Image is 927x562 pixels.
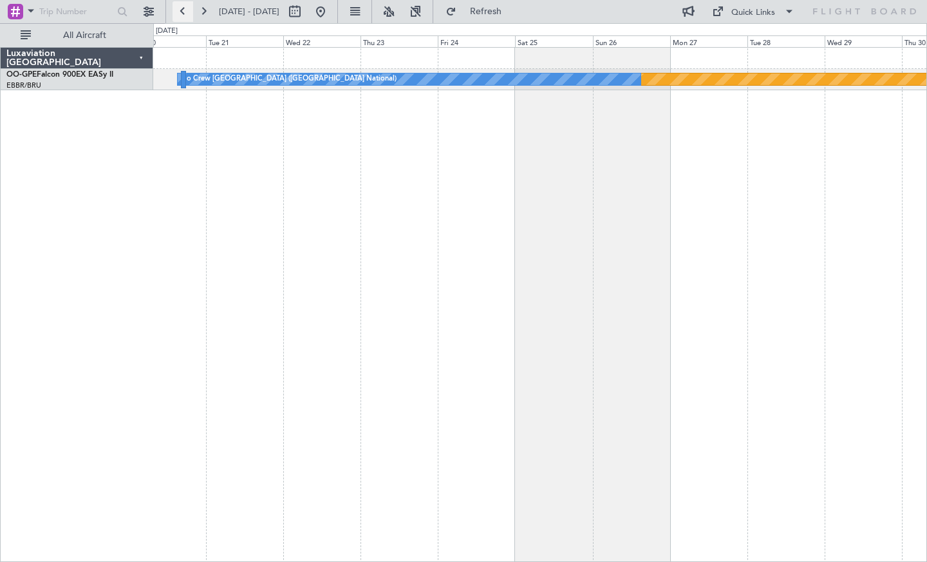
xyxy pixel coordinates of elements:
div: Fri 24 [438,35,515,47]
div: [DATE] [156,26,178,37]
button: Quick Links [706,1,801,22]
span: Refresh [459,7,513,16]
div: Wed 29 [825,35,902,47]
div: Quick Links [731,6,775,19]
div: Wed 22 [283,35,360,47]
div: Thu 23 [360,35,438,47]
div: Mon 20 [129,35,206,47]
div: Sun 26 [593,35,670,47]
div: Sat 25 [515,35,592,47]
a: OO-GPEFalcon 900EX EASy II [6,71,113,79]
div: No Crew [GEOGRAPHIC_DATA] ([GEOGRAPHIC_DATA] National) [181,70,397,89]
span: [DATE] - [DATE] [219,6,279,17]
a: EBBR/BRU [6,81,41,90]
button: Refresh [440,1,517,22]
input: Trip Number [39,2,113,21]
div: Tue 21 [206,35,283,47]
span: All Aircraft [33,31,136,40]
span: OO-GPE [6,71,37,79]
div: Mon 27 [670,35,747,47]
div: Tue 28 [747,35,825,47]
button: All Aircraft [14,25,140,46]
